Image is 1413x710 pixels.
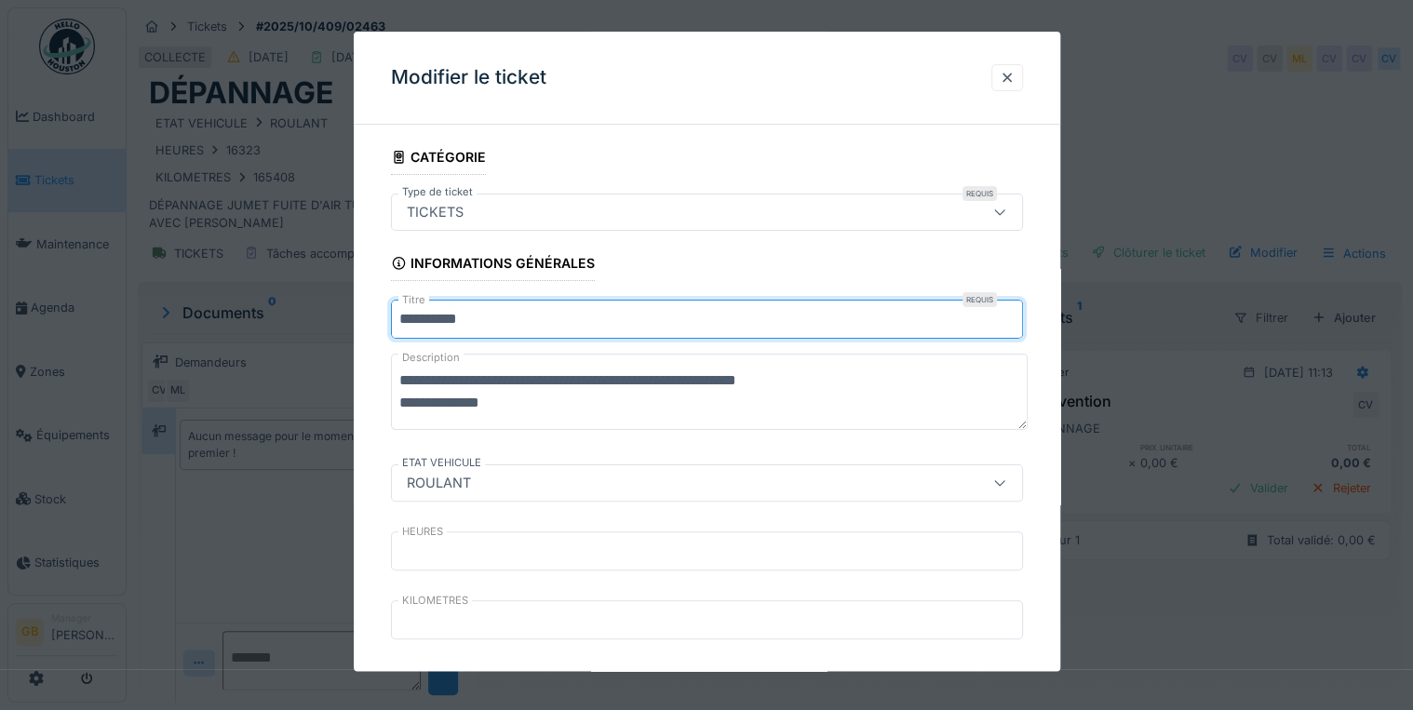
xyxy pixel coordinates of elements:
label: HEURES [398,524,447,540]
label: KILOMETRES [398,593,472,609]
h3: Modifier le ticket [391,66,546,89]
div: ROULANT [399,473,478,493]
div: Requis [962,186,997,201]
label: Description [398,347,464,370]
div: Requis [962,293,997,308]
label: ETAT VEHICULE [398,455,485,471]
div: TICKETS [399,202,471,222]
label: Titre [398,293,429,309]
div: Catégorie [391,143,487,175]
div: Informations générales [391,249,596,281]
label: Type de ticket [398,184,477,200]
